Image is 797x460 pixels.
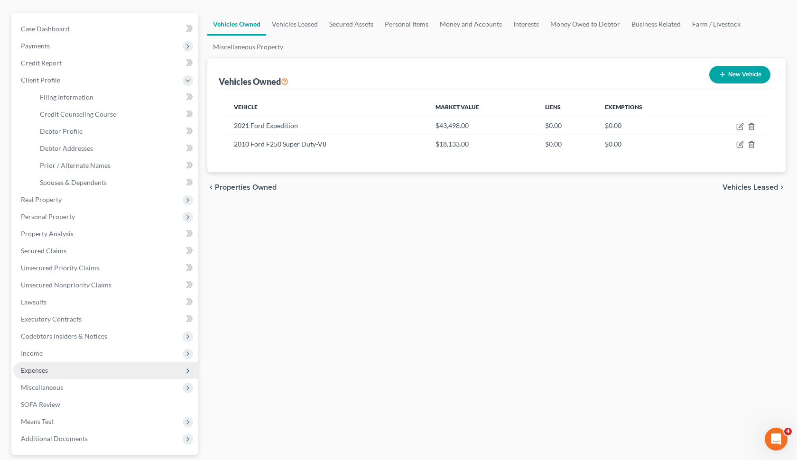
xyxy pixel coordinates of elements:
[215,184,277,191] span: Properties Owned
[21,417,54,425] span: Means Test
[21,383,63,391] span: Miscellaneous
[21,298,46,306] span: Lawsuits
[21,247,66,255] span: Secured Claims
[13,259,198,276] a: Unsecured Priority Claims
[40,93,93,101] span: Filing Information
[207,13,266,36] a: Vehicles Owned
[21,230,74,238] span: Property Analysis
[219,76,288,87] div: Vehicles Owned
[32,140,198,157] a: Debtor Addresses
[723,184,786,191] button: Vehicles Leased chevron_right
[21,315,82,323] span: Executory Contracts
[40,161,111,169] span: Prior / Alternate Names
[13,276,198,294] a: Unsecured Nonpriority Claims
[40,127,83,135] span: Debtor Profile
[21,42,50,50] span: Payments
[13,20,198,37] a: Case Dashboard
[32,106,198,123] a: Credit Counseling Course
[428,98,538,117] th: Market Value
[597,135,696,153] td: $0.00
[21,59,62,67] span: Credit Report
[13,311,198,328] a: Executory Contracts
[207,36,289,58] a: Miscellaneous Property
[379,13,434,36] a: Personal Items
[21,281,111,289] span: Unsecured Nonpriority Claims
[13,55,198,72] a: Credit Report
[32,174,198,191] a: Spouses & Dependents
[324,13,379,36] a: Secured Assets
[21,349,43,357] span: Income
[207,184,215,191] i: chevron_left
[597,98,696,117] th: Exemptions
[226,135,428,153] td: 2010 Ford F250 Super Duty-V8
[428,135,538,153] td: $18,133.00
[40,178,107,186] span: Spouses & Dependents
[21,195,62,203] span: Real Property
[545,13,626,36] a: Money Owed to Debtor
[32,157,198,174] a: Prior / Alternate Names
[21,366,48,374] span: Expenses
[13,294,198,311] a: Lawsuits
[226,98,428,117] th: Vehicle
[13,242,198,259] a: Secured Claims
[709,66,770,83] button: New Vehicle
[40,144,93,152] span: Debtor Addresses
[538,135,597,153] td: $0.00
[21,212,75,221] span: Personal Property
[207,184,277,191] button: chevron_left Properties Owned
[266,13,324,36] a: Vehicles Leased
[723,184,778,191] span: Vehicles Leased
[686,13,746,36] a: Farm / Livestock
[32,123,198,140] a: Debtor Profile
[21,76,60,84] span: Client Profile
[13,225,198,242] a: Property Analysis
[21,434,88,442] span: Additional Documents
[13,396,198,413] a: SOFA Review
[597,117,696,135] td: $0.00
[508,13,545,36] a: Interests
[626,13,686,36] a: Business Related
[434,13,508,36] a: Money and Accounts
[21,400,60,408] span: SOFA Review
[778,184,786,191] i: chevron_right
[784,428,792,435] span: 4
[40,110,116,118] span: Credit Counseling Course
[21,264,99,272] span: Unsecured Priority Claims
[538,117,597,135] td: $0.00
[538,98,597,117] th: Liens
[428,117,538,135] td: $43,498.00
[765,428,788,451] iframe: Intercom live chat
[32,89,198,106] a: Filing Information
[21,25,69,33] span: Case Dashboard
[226,117,428,135] td: 2021 Ford Expedition
[21,332,107,340] span: Codebtors Insiders & Notices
